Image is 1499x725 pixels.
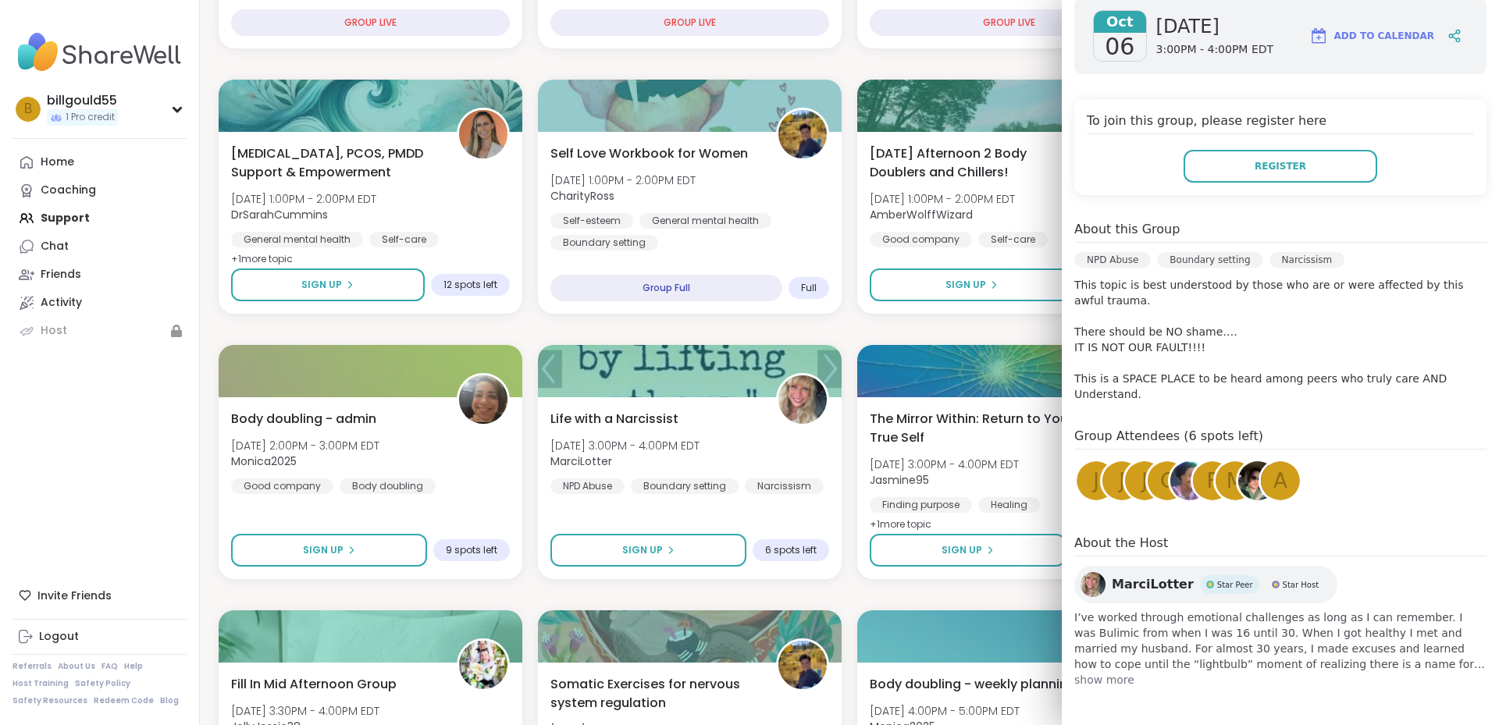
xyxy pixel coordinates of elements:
div: GROUP LIVE [870,9,1148,36]
a: Activity [12,289,187,317]
b: MarciLotter [550,453,612,469]
span: j [1141,466,1148,496]
div: Coaching [41,183,96,198]
h4: To join this group, please register here [1087,112,1474,134]
span: Star Peer [1217,579,1253,591]
a: nicolewilliams43 [1168,459,1212,503]
div: Invite Friends [12,581,187,609]
img: CharityRoss [778,641,827,689]
div: Host [41,323,67,339]
span: Somatic Exercises for nervous system regulation [550,675,759,713]
span: MarciLotter [1112,575,1194,594]
img: Monica2025 [459,375,507,424]
span: [DATE] 3:30PM - 4:00PM EDT [231,703,379,719]
a: F [1191,459,1234,503]
span: Register [1255,159,1306,173]
span: Body doubling - weekly planning [870,675,1076,694]
div: Good company [870,232,972,247]
span: Sign Up [301,278,342,292]
a: Host Training [12,678,69,689]
span: m [1227,466,1244,496]
div: billgould55 [47,92,118,109]
span: J [1093,466,1099,496]
a: Friends [12,261,187,289]
div: GROUP LIVE [550,9,829,36]
div: GROUP LIVE [231,9,510,36]
a: J [1074,459,1118,503]
a: Coaching [12,176,187,204]
button: Sign Up [231,268,425,301]
span: [DATE] 4:00PM - 5:00PM EDT [870,703,1020,719]
span: Body doubling - admin [231,410,376,428]
b: CharityRoss [550,188,614,204]
span: [MEDICAL_DATA], PCOS, PMDD Support & Empowerment [231,144,440,182]
span: 1 Pro credit [66,111,115,124]
img: ShareWell Logomark [1309,27,1328,45]
img: nicolewilliams43 [1170,461,1209,500]
div: Good company [231,478,333,494]
span: [DATE] Afternoon 2 Body Doublers and Chillers! [870,144,1078,182]
span: c [1160,466,1174,496]
span: 06 [1105,33,1134,61]
button: Sign Up [231,534,427,567]
div: Body doubling [340,478,436,494]
span: [DATE] 1:00PM - 2:00PM EDT [231,191,376,207]
div: Self-care [978,232,1048,247]
span: A [1273,466,1287,496]
h4: Group Attendees (6 spots left) [1074,427,1487,450]
img: MarciLotter [778,375,827,424]
span: 12 spots left [443,279,497,291]
span: Add to Calendar [1334,29,1434,43]
a: c [1145,459,1189,503]
span: show more [1074,672,1487,688]
div: Activity [41,295,82,311]
img: klgunn33 [1238,461,1277,500]
span: Star Host [1283,579,1319,591]
span: Fill In Mid Afternoon Group [231,675,397,694]
a: Blog [160,695,179,706]
div: Home [41,155,74,170]
b: Monica2025 [231,453,297,469]
img: MarciLotter [1081,572,1106,597]
div: Boundary setting [550,235,658,251]
button: Sign Up [870,268,1074,301]
a: About Us [58,661,95,672]
a: J [1100,459,1144,503]
span: The Mirror Within: Return to Your True Self [870,410,1078,447]
span: J [1119,466,1125,496]
span: b [24,99,32,119]
span: Oct [1094,11,1146,33]
a: Logout [12,623,187,651]
a: Help [124,661,143,672]
div: Self-care [369,232,439,247]
div: Boundary setting [1157,252,1262,268]
p: This topic is best understood by those who are or were affected by this awful trauma. There shoul... [1074,277,1487,402]
span: [DATE] 1:00PM - 2:00PM EDT [550,172,696,188]
span: Sign Up [942,543,982,557]
span: Self Love Workbook for Women [550,144,748,163]
button: Sign Up [550,534,746,567]
span: 3:00PM - 4:00PM EDT [1156,42,1274,58]
div: General mental health [231,232,363,247]
a: Home [12,148,187,176]
span: 9 spots left [446,544,497,556]
div: Finding purpose [870,497,972,513]
div: NPD Abuse [1074,252,1151,268]
button: Register [1184,150,1377,183]
a: j [1123,459,1166,503]
a: m [1213,459,1257,503]
a: Referrals [12,661,52,672]
span: [DATE] [1156,14,1274,39]
img: DrSarahCummins [459,110,507,158]
span: I’ve worked through emotional challenges as long as I can remember. I was Bulimic from when I was... [1074,609,1487,672]
h4: About the Host [1074,534,1487,556]
div: Narcissism [1269,252,1345,268]
span: F [1207,466,1219,496]
button: Sign Up [870,534,1066,567]
a: Safety Resources [12,695,87,706]
span: [DATE] 1:00PM - 2:00PM EDT [870,191,1015,207]
span: 6 spots left [765,544,817,556]
div: Boundary setting [631,478,739,494]
span: Sign Up [303,543,344,557]
b: DrSarahCummins [231,207,328,222]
